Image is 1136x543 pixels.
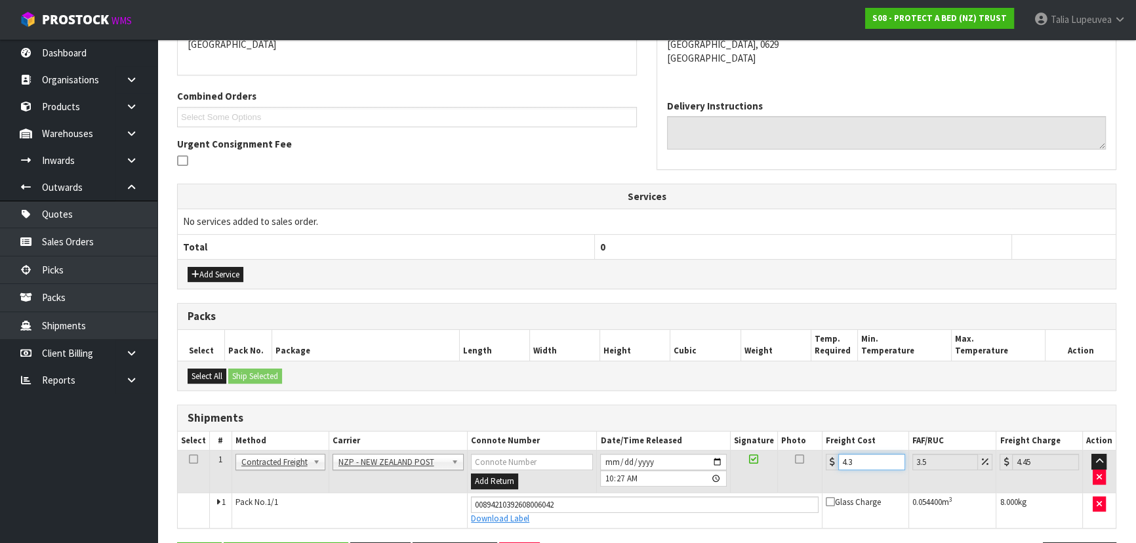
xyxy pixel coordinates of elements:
span: 1 [218,454,222,465]
th: FAF/RUC [908,432,996,451]
input: Freight Cost [838,454,905,470]
td: Pack No. [232,493,468,528]
th: Select [178,330,225,361]
span: 1 [222,496,226,508]
th: Max. Temperature [952,330,1045,361]
th: Length [459,330,529,361]
button: Add Service [188,267,243,283]
button: Add Return [471,473,518,489]
th: Temp. Required [811,330,858,361]
th: Connote Number [468,432,597,451]
input: Freight Adjustment [912,454,979,470]
th: Method [232,432,329,451]
span: 8.000 [1000,496,1017,508]
th: Freight Cost [822,432,909,451]
button: Select All [188,369,226,384]
th: Select [178,432,210,451]
strong: S08 - PROTECT A BED (NZ) TRUST [872,12,1007,24]
th: Cubic [670,330,740,361]
span: Glass Charge [826,496,881,508]
th: Package [272,330,459,361]
span: 0 [600,241,605,253]
a: Download Label [471,513,529,524]
td: kg [996,493,1083,528]
span: Contracted Freight [241,454,308,470]
span: 0.054400 [912,496,942,508]
span: NZP - NEW ZEALAND POST [338,454,447,470]
th: Services [178,184,1116,209]
th: Min. Temperature [858,330,952,361]
a: S08 - PROTECT A BED (NZ) TRUST [865,8,1014,29]
label: Delivery Instructions [667,99,763,113]
small: WMS [112,14,132,27]
th: Width [529,330,599,361]
span: Lupeuvea [1071,13,1112,26]
td: No services added to sales order. [178,209,1116,234]
input: Freight Charge [1012,454,1079,470]
th: # [210,432,232,451]
input: Connote Number [471,496,819,513]
h3: Shipments [188,412,1106,424]
sup: 3 [949,495,952,504]
label: Combined Orders [177,89,256,103]
input: Connote Number [471,454,593,470]
th: Action [1082,432,1116,451]
img: cube-alt.png [20,11,36,28]
th: Carrier [329,432,468,451]
th: Signature [730,432,777,451]
h3: Packs [188,310,1106,323]
label: Urgent Consignment Fee [177,137,292,151]
th: Weight [740,330,811,361]
th: Freight Charge [996,432,1083,451]
td: m [908,493,996,528]
span: 1/1 [267,496,278,508]
th: Date/Time Released [597,432,730,451]
th: Pack No. [225,330,272,361]
th: Action [1045,330,1116,361]
th: Photo [777,432,822,451]
span: ProStock [42,11,109,28]
button: Ship Selected [228,369,282,384]
th: Total [178,234,595,259]
span: Talia [1051,13,1069,26]
th: Height [600,330,670,361]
